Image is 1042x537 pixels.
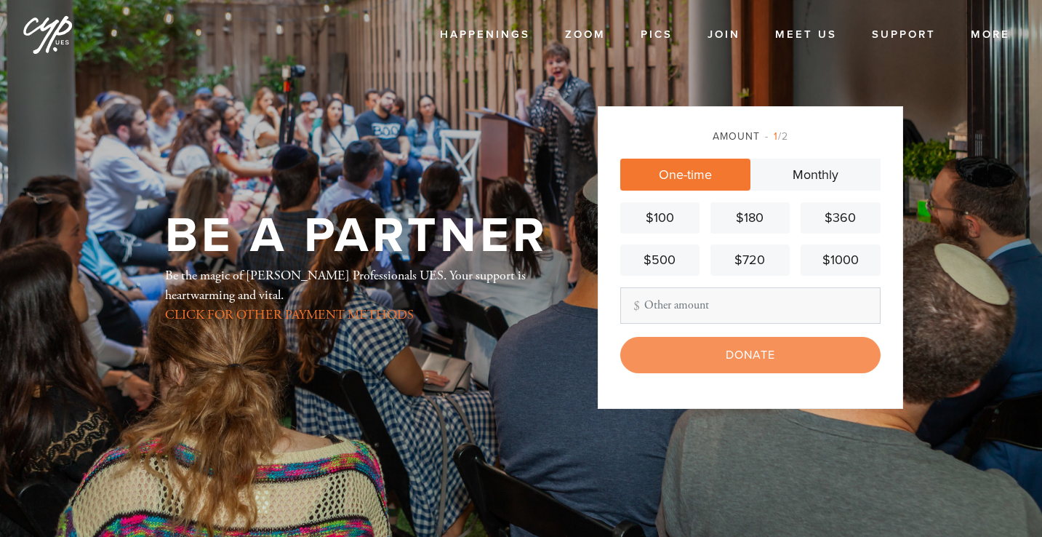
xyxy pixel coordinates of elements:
[710,244,790,276] a: $720
[774,130,778,143] span: 1
[716,250,784,270] div: $720
[801,202,880,234] a: $360
[620,287,881,324] input: Other amount
[801,244,880,276] a: $1000
[620,159,750,191] a: One-time
[165,266,550,325] div: Be the magic of [PERSON_NAME] Professionals UES. Your support is heartwarming and vital.
[765,130,788,143] span: /2
[429,21,541,49] a: Happenings
[697,21,751,49] a: Join
[626,208,694,228] div: $100
[716,208,784,228] div: $180
[554,21,617,49] a: Zoom
[630,21,684,49] a: Pics
[806,250,874,270] div: $1000
[960,21,1021,49] a: More
[620,244,700,276] a: $500
[22,7,74,60] img: cyp%20logo%20%28Jan%202025%29.png
[750,159,881,191] a: Monthly
[165,212,548,260] h1: Be a Partner
[620,202,700,234] a: $100
[806,208,874,228] div: $360
[861,21,947,49] a: Support
[626,250,694,270] div: $500
[620,129,881,144] div: Amount
[764,21,848,49] a: Meet Us
[165,306,414,323] a: CLICK FOR OTHER PAYMENT METHODS
[710,202,790,234] a: $180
